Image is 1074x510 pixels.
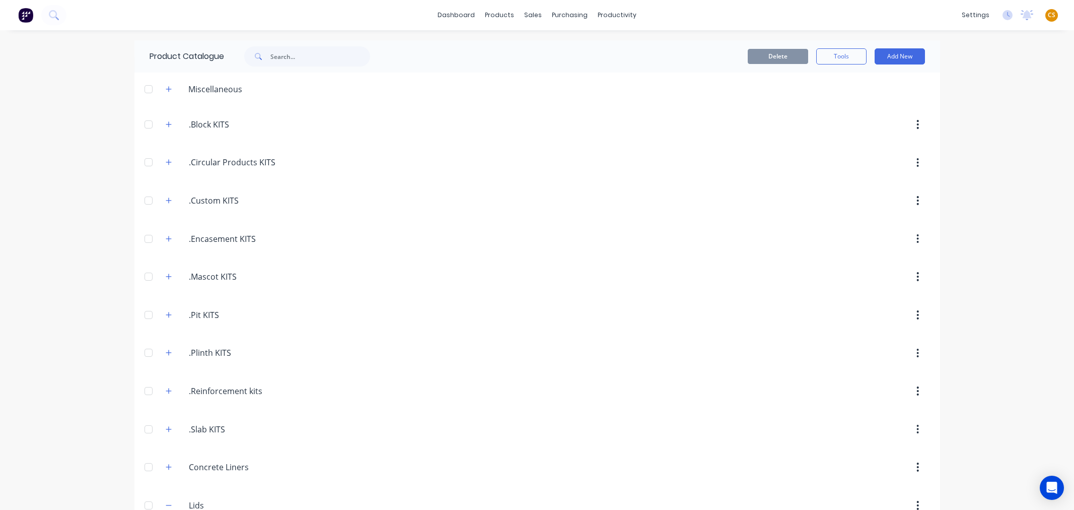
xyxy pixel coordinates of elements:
input: Enter category name [189,195,308,207]
div: Miscellaneous [180,83,250,95]
div: settings [957,8,994,23]
div: sales [519,8,547,23]
input: Enter category name [189,347,308,359]
div: Open Intercom Messenger [1040,476,1064,500]
div: products [480,8,519,23]
div: Product Catalogue [134,40,224,73]
input: Enter category name [189,271,308,283]
a: dashboard [433,8,480,23]
input: Enter category name [189,233,308,245]
input: Enter category name [189,118,308,131]
input: Enter category name [189,423,308,435]
input: Search... [270,46,370,67]
div: purchasing [547,8,593,23]
button: Add New [875,48,925,65]
span: CS [1048,11,1055,20]
input: Enter category name [189,385,308,397]
button: Delete [748,49,808,64]
input: Enter category name [189,461,308,473]
input: Enter category name [189,156,308,168]
img: Factory [18,8,33,23]
div: productivity [593,8,641,23]
input: Enter category name [189,309,308,321]
button: Tools [816,48,867,65]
